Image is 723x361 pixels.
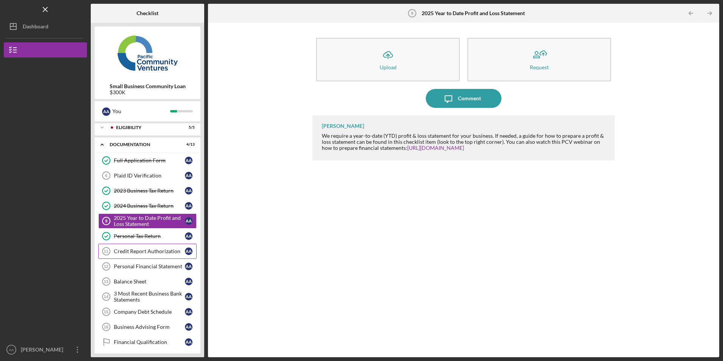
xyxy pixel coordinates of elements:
div: A A [185,202,192,210]
button: Request [467,38,611,81]
div: [PERSON_NAME] [19,342,68,359]
button: Upload [316,38,460,81]
img: Product logo [95,30,200,76]
div: Business Advising Form [114,324,185,330]
div: A A [185,247,192,255]
a: Full Application FormAA [98,153,197,168]
a: 143 Most Recent Business Bank StatementsAA [98,289,197,304]
div: A A [185,217,192,225]
div: A A [102,107,110,116]
tspan: 6 [105,173,107,178]
a: 2024 Business Tax ReturnAA [98,198,197,213]
tspan: 9 [105,219,107,223]
a: 13Balance SheetAA [98,274,197,289]
div: A A [185,278,192,285]
div: 4 / 13 [181,142,195,147]
text: AA [9,348,14,352]
tspan: 12 [104,264,108,269]
a: 92025 Year to Date Profit and Loss StatementAA [98,213,197,229]
div: 2024 Business Tax Return [114,203,185,209]
div: A A [185,263,192,270]
div: A A [185,338,192,346]
div: A A [185,187,192,195]
div: Upload [380,64,397,70]
b: 2025 Year to Date Profit and Loss Statement [422,10,525,16]
div: Balance Sheet [114,279,185,285]
a: [URL][DOMAIN_NAME] [407,145,464,151]
b: Small Business Community Loan [110,83,186,89]
div: [PERSON_NAME] [322,123,364,129]
div: 5 / 5 [181,125,195,130]
a: 6Plaid ID VerificationAA [98,168,197,183]
div: 2023 Business Tax Return [114,188,185,194]
div: 3 Most Recent Business Bank Statements [114,291,185,303]
tspan: 11 [104,249,108,254]
button: Comment [426,89,501,108]
div: Personal Financial Statement [114,263,185,269]
div: Request [530,64,549,70]
div: A A [185,172,192,179]
div: 2025 Year to Date Profit and Loss Statement [114,215,185,227]
div: Plaid ID Verification [114,173,185,179]
tspan: 16 [104,325,108,329]
div: A A [185,323,192,331]
div: Eligibility [116,125,176,130]
a: 16Business Advising FormAA [98,319,197,335]
a: 12Personal Financial StatementAA [98,259,197,274]
div: Company Debt Schedule [114,309,185,315]
div: Personal Tax Return [114,233,185,239]
div: Documentation [110,142,176,147]
a: 11Credit Report AuthorizationAA [98,244,197,259]
div: Dashboard [23,19,48,36]
div: Full Application Form [114,157,185,163]
a: 15Company Debt ScheduleAA [98,304,197,319]
div: A A [185,308,192,316]
tspan: 15 [104,310,108,314]
div: A A [185,293,192,300]
div: Credit Report Authorization [114,248,185,254]
a: Personal Tax ReturnAA [98,229,197,244]
a: 2023 Business Tax ReturnAA [98,183,197,198]
div: We require a year-to-date (YTD) profit & loss statement for your business. If needed, a guide for... [322,133,607,151]
b: Checklist [137,10,158,16]
div: A A [185,157,192,164]
tspan: 14 [104,294,109,299]
button: Dashboard [4,19,87,34]
tspan: 9 [411,11,413,16]
button: AA[PERSON_NAME] [4,342,87,357]
div: You [112,105,170,118]
div: A A [185,232,192,240]
div: Financial Qualification [114,339,185,345]
div: Comment [458,89,481,108]
a: Financial QualificationAA [98,335,197,350]
div: $300K [110,89,186,95]
tspan: 13 [104,279,108,284]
